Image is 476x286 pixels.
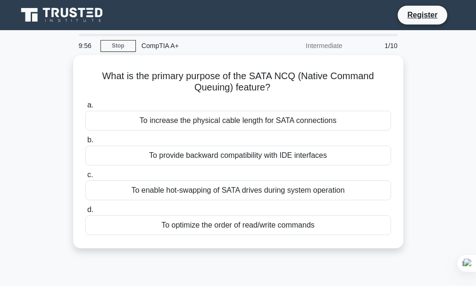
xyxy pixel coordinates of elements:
div: To increase the physical cable length for SATA connections [85,111,391,131]
div: To enable hot-swapping of SATA drives during system operation [85,180,391,200]
span: c. [87,171,93,179]
span: a. [87,101,93,109]
div: To provide backward compatibility with IDE interfaces [85,146,391,165]
div: 9:56 [73,36,100,55]
div: Intermediate [266,36,348,55]
span: b. [87,136,93,144]
a: Register [401,9,443,21]
div: To optimize the order of read/write commands [85,215,391,235]
a: Stop [100,40,136,52]
div: 1/10 [348,36,403,55]
div: CompTIA A+ [136,36,266,55]
h5: What is the primary purpose of the SATA NCQ (Native Command Queuing) feature? [84,70,392,94]
span: d. [87,205,93,213]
